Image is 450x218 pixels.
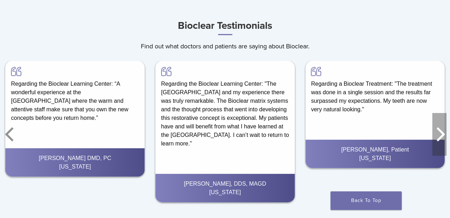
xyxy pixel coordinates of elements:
[155,61,295,154] div: Regarding the Bioclear Learning Center: "The [GEOGRAPHIC_DATA] and my experience there was truly ...
[11,154,139,163] div: [PERSON_NAME] DMD, PC
[311,145,439,154] div: [PERSON_NAME], Patient
[305,61,445,119] div: Regarding a Bioclear Treatment: "The treatment was done in a single session and the results far s...
[161,188,289,197] div: [US_STATE]
[4,113,18,156] button: Previous
[330,191,402,210] a: Back To Top
[11,163,139,171] div: [US_STATE]
[161,180,289,188] div: [PERSON_NAME], DDS, MAGD
[5,61,145,128] div: Regarding the Bioclear Learning Center: “A wonderful experience at the [GEOGRAPHIC_DATA] where th...
[432,113,446,156] button: Next
[311,154,439,163] div: [US_STATE]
